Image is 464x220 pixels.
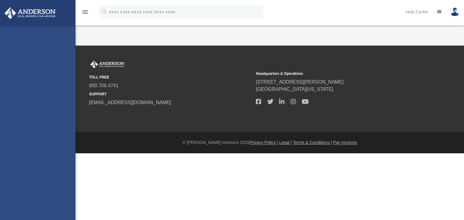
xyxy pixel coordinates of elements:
[89,91,252,97] small: SUPPORT
[333,140,357,145] a: Pay Invoices
[256,79,343,84] a: [STREET_ADDRESS][PERSON_NAME]
[89,83,119,88] a: 800.706.4741
[76,139,464,146] div: © [PERSON_NAME] Advisors 2025
[256,71,418,76] small: Headquarters & Operations
[101,8,108,15] i: search
[89,100,171,105] a: [EMAIL_ADDRESS][DOMAIN_NAME]
[89,61,125,69] img: Anderson Advisors Platinum Portal
[256,87,333,92] a: [GEOGRAPHIC_DATA][US_STATE]
[3,7,57,19] img: Anderson Advisors Platinum Portal
[89,75,252,80] small: TOLL FREE
[82,8,89,16] i: menu
[279,140,292,145] a: Legal |
[450,8,459,16] img: User Pic
[250,140,278,145] a: Privacy Policy |
[293,140,332,145] a: Terms & Conditions |
[82,11,89,16] a: menu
